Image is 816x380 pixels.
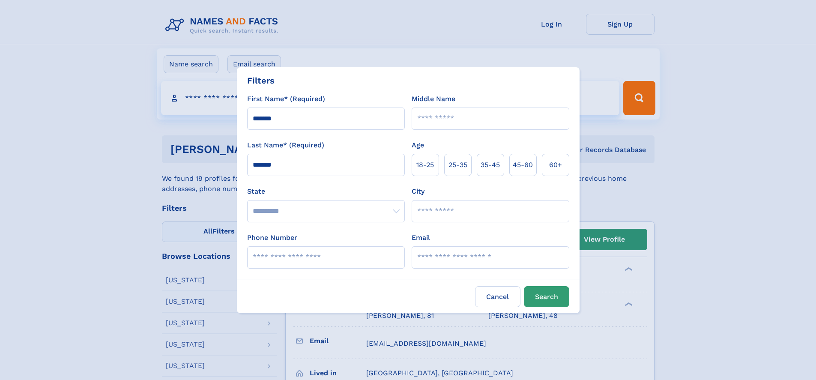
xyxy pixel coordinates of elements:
[416,160,434,170] span: 18‑25
[247,186,405,197] label: State
[549,160,562,170] span: 60+
[247,74,275,87] div: Filters
[412,233,430,243] label: Email
[513,160,533,170] span: 45‑60
[412,140,424,150] label: Age
[247,233,297,243] label: Phone Number
[524,286,569,307] button: Search
[481,160,500,170] span: 35‑45
[448,160,467,170] span: 25‑35
[412,186,424,197] label: City
[247,140,324,150] label: Last Name* (Required)
[475,286,520,307] label: Cancel
[247,94,325,104] label: First Name* (Required)
[412,94,455,104] label: Middle Name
